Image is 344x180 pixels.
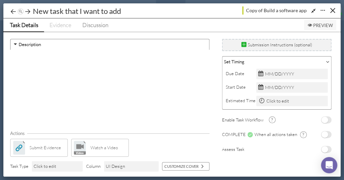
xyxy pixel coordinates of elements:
a: Copy of Build a software app [242,6,307,15]
span: Preview [307,23,333,28]
h6: COMPLETE When all actions taken [222,130,297,139]
h6: Task Type [10,164,32,169]
span: ? [300,131,307,138]
span: MM/DD/YYYY [265,85,294,90]
img: jump-nav [17,8,24,15]
img: link [73,141,87,155]
span: Submit Evidence [29,144,61,151]
span: No [321,131,328,138]
div: Open Intercom Messenger [321,157,337,173]
div: Submission Instructions (optional) [241,41,312,48]
div: Actions [10,130,27,137]
span: Click to edit [266,98,289,104]
h6: Column [86,164,104,169]
label: Description [19,41,41,48]
h6: Start Date [226,85,256,90]
span: ? [269,116,276,123]
h6: Due Date [226,71,256,76]
span: Click to edit [34,163,56,169]
span: MM/DD/YYYY [265,71,294,76]
span: Watch a Video [90,144,118,151]
h6: Estimated Time [226,98,256,103]
button: Customize Cover [162,162,209,171]
div: UI Design [104,161,159,172]
a: Evidence [44,19,77,31]
h6: Assess Task [222,147,244,152]
label: Set Timing [224,58,244,65]
button: Close [327,5,338,16]
span: Evidence [49,21,71,28]
a: Task Details [3,19,44,32]
span: No [321,146,328,153]
a: Discussion [77,19,114,31]
div: New task that I want to add [31,6,123,16]
span: Task Details [10,21,38,28]
span: No [321,117,328,123]
button: Expand/Shrink [298,7,319,15]
h6: Enable Task Workflow [222,117,264,122]
button: Preview [304,20,336,30]
span: Copy of Build a software app [246,7,307,14]
span: Discussion [82,21,108,28]
img: link [12,141,26,155]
